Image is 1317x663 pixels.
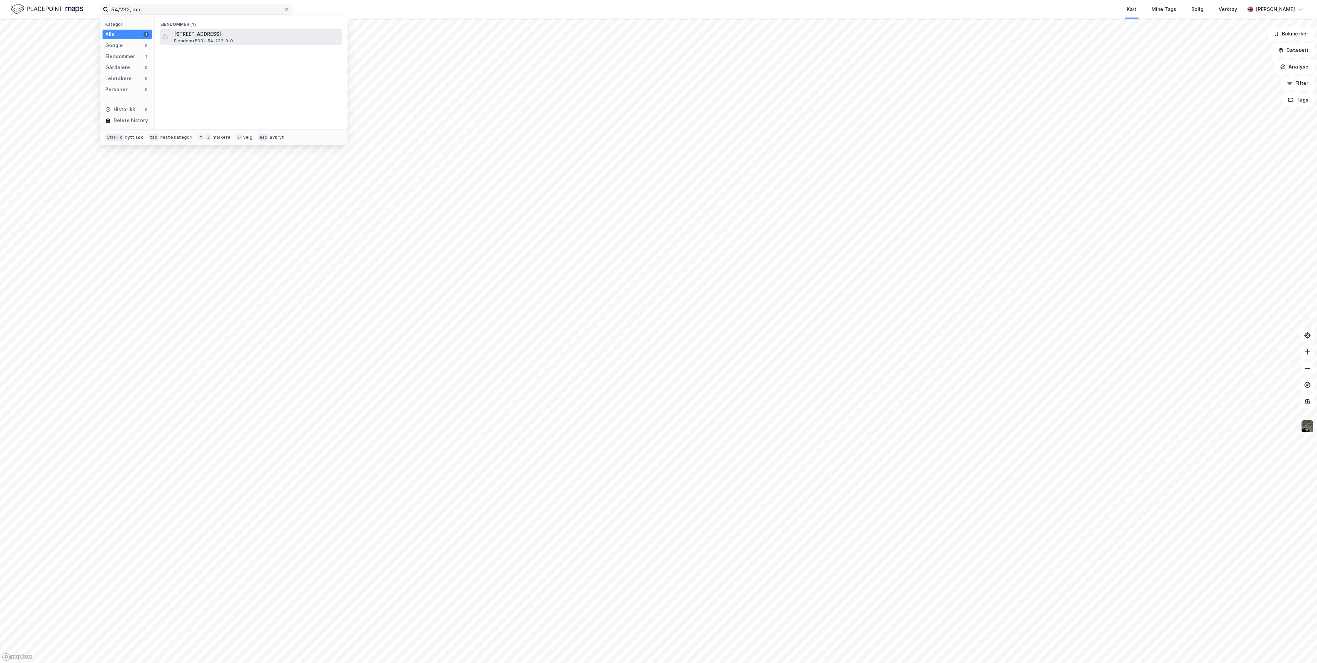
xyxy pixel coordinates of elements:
div: velg [243,135,253,140]
div: 0 [143,107,149,112]
img: logo.f888ab2527a4732fd821a326f86c7f29.svg [11,3,83,15]
div: Google [105,41,123,50]
div: Alle [105,30,115,39]
div: 0 [143,87,149,92]
div: Leietakere [105,74,132,83]
div: 0 [143,65,149,70]
button: Bokmerker [1268,27,1314,41]
div: Kategori [105,22,152,27]
button: Tags [1282,93,1314,107]
div: Eiendommer [105,52,135,61]
div: Delete history [114,116,148,125]
div: 0 [143,43,149,48]
div: Eiendommer (1) [155,16,347,29]
img: 9k= [1301,420,1314,433]
div: Personer [105,85,128,94]
div: Bolig [1191,5,1203,13]
div: Mine Tags [1152,5,1176,13]
div: Ctrl + k [105,134,124,141]
div: 0 [143,76,149,81]
div: avbryt [270,135,284,140]
div: Historikk [105,105,135,114]
input: Søk på adresse, matrikkel, gårdeiere, leietakere eller personer [108,4,284,14]
span: [STREET_ADDRESS] [174,30,339,38]
div: nytt søk [125,135,143,140]
button: Datasett [1272,43,1314,57]
div: neste kategori [160,135,193,140]
div: Kart [1127,5,1136,13]
button: Analyse [1274,60,1314,74]
div: markere [213,135,231,140]
div: tab [149,134,159,141]
div: Gårdeiere [105,63,130,72]
iframe: Chat Widget [1283,630,1317,663]
div: Verktøy [1219,5,1237,13]
div: [PERSON_NAME] [1256,5,1295,13]
a: Mapbox homepage [2,653,32,661]
div: esc [258,134,269,141]
div: 1 [143,32,149,37]
button: Filter [1281,76,1314,90]
div: 1 [143,54,149,59]
span: Eiendom • 5031-54-232-0-0 [174,38,233,44]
